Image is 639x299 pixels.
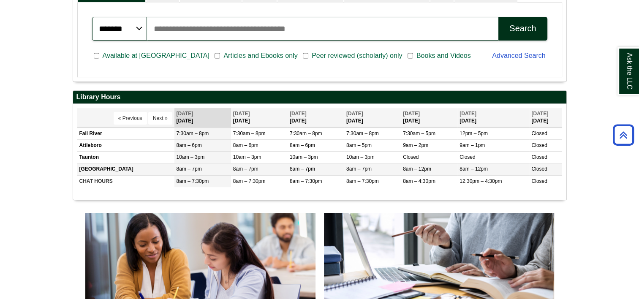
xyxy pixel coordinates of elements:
[290,154,318,160] span: 10am – 3pm
[460,130,488,136] span: 12pm – 5pm
[531,111,548,117] span: [DATE]
[531,178,547,184] span: Closed
[346,111,363,117] span: [DATE]
[233,178,266,184] span: 8am – 7:30pm
[77,175,174,187] td: CHAT HOURS
[460,154,475,160] span: Closed
[233,142,258,148] span: 8am – 6pm
[177,111,193,117] span: [DATE]
[610,129,637,141] a: Back to Top
[148,112,172,125] button: Next »
[403,111,420,117] span: [DATE]
[531,142,547,148] span: Closed
[177,142,202,148] span: 8am – 6pm
[233,166,258,172] span: 8am – 7pm
[174,108,231,127] th: [DATE]
[344,108,401,127] th: [DATE]
[177,130,209,136] span: 7:30am – 8pm
[460,111,476,117] span: [DATE]
[290,130,322,136] span: 7:30am – 8pm
[233,130,266,136] span: 7:30am – 8pm
[492,52,545,59] a: Advanced Search
[346,178,379,184] span: 8am – 7:30pm
[73,91,566,104] h2: Library Hours
[509,24,536,33] div: Search
[346,154,375,160] span: 10am – 3pm
[457,108,529,127] th: [DATE]
[403,178,435,184] span: 8am – 4:30pm
[531,166,547,172] span: Closed
[498,17,547,41] button: Search
[460,178,502,184] span: 12:30pm – 4:30pm
[177,178,209,184] span: 8am – 7:30pm
[401,108,457,127] th: [DATE]
[99,51,213,61] span: Available at [GEOGRAPHIC_DATA]
[288,108,344,127] th: [DATE]
[177,166,202,172] span: 8am – 7pm
[460,166,488,172] span: 8am – 12pm
[308,51,405,61] span: Peer reviewed (scholarly) only
[177,154,205,160] span: 10am – 3pm
[290,111,307,117] span: [DATE]
[290,166,315,172] span: 8am – 7pm
[233,111,250,117] span: [DATE]
[403,166,431,172] span: 8am – 12pm
[77,163,174,175] td: [GEOGRAPHIC_DATA]
[231,108,288,127] th: [DATE]
[303,52,308,60] input: Peer reviewed (scholarly) only
[413,51,474,61] span: Books and Videos
[529,108,562,127] th: [DATE]
[114,112,147,125] button: « Previous
[403,130,435,136] span: 7:30am – 5pm
[77,128,174,139] td: Fall River
[408,52,413,60] input: Books and Videos
[531,154,547,160] span: Closed
[403,142,428,148] span: 9am – 2pm
[531,130,547,136] span: Closed
[77,140,174,152] td: Attleboro
[346,142,372,148] span: 8am – 5pm
[215,52,220,60] input: Articles and Ebooks only
[290,142,315,148] span: 8am – 6pm
[77,152,174,163] td: Taunton
[233,154,261,160] span: 10am – 3pm
[94,52,99,60] input: Available at [GEOGRAPHIC_DATA]
[290,178,322,184] span: 8am – 7:30pm
[460,142,485,148] span: 9am – 1pm
[346,130,379,136] span: 7:30am – 8pm
[346,166,372,172] span: 8am – 7pm
[403,154,419,160] span: Closed
[220,51,301,61] span: Articles and Ebooks only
